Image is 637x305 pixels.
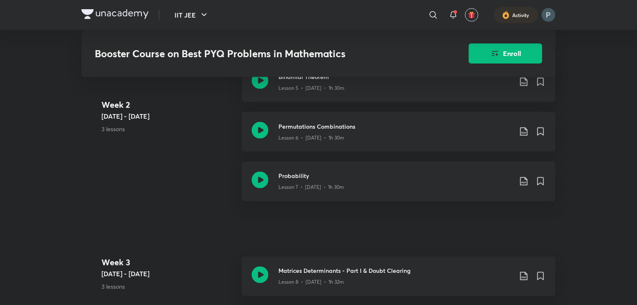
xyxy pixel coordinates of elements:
h4: Week 2 [101,98,235,111]
h3: Probability [278,172,512,180]
h3: Permutations Combinations [278,122,512,131]
h5: [DATE] - [DATE] [101,111,235,121]
button: IIT JEE [169,7,214,23]
img: avatar [468,11,475,19]
button: Enroll [469,43,542,64]
h3: Booster Course on Best PYQ Problems in Mathematics [95,48,422,60]
p: 3 lessons [101,282,235,291]
a: Permutations CombinationsLesson 6 • [DATE] • 1h 30m [242,112,556,162]
img: Payal Kumari [541,8,556,22]
h3: Matrices Determinants - Part I & Doubt Clearing [278,267,512,275]
img: activity [502,10,510,20]
p: Lesson 7 • [DATE] • 1h 30m [278,184,344,191]
p: Lesson 5 • [DATE] • 1h 30m [278,84,344,92]
a: Company Logo [81,9,149,21]
h4: Week 3 [101,257,235,269]
a: ProbabilityLesson 7 • [DATE] • 1h 30m [242,162,556,211]
a: Binomial TheoremLesson 5 • [DATE] • 1h 30m [242,62,556,112]
button: avatar [465,8,478,22]
img: Company Logo [81,9,149,19]
h5: [DATE] - [DATE] [101,269,235,279]
p: Lesson 6 • [DATE] • 1h 30m [278,134,344,142]
p: 3 lessons [101,124,235,133]
p: Lesson 8 • [DATE] • 1h 32m [278,279,344,286]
